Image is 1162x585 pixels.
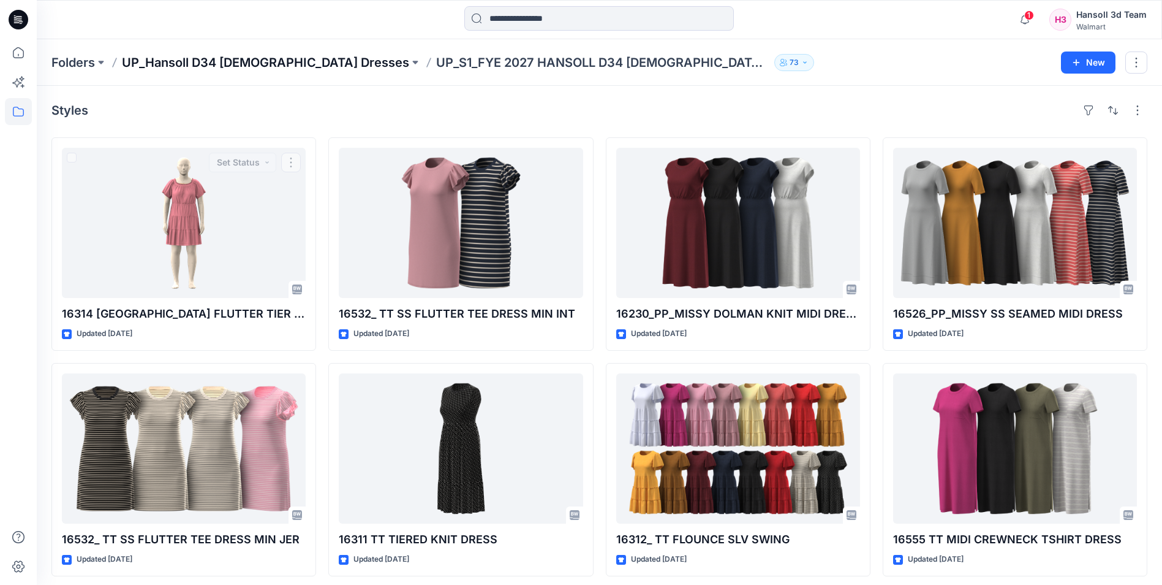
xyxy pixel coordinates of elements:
p: 16230_PP_MISSY DOLMAN KNIT MIDI DRESS [616,305,860,323]
a: 16312_ TT FLOUNCE SLV SWING [616,373,860,524]
div: Hansoll 3d Team [1076,7,1147,22]
p: Updated [DATE] [631,327,687,340]
p: Updated [DATE] [908,327,964,340]
a: UP_Hansoll D34 [DEMOGRAPHIC_DATA] Dresses [122,54,409,71]
div: H3 [1049,9,1071,31]
p: Updated [DATE] [77,327,132,340]
p: UP_S1_FYE 2027 HANSOLL D34 [DEMOGRAPHIC_DATA] DRESSES [436,54,769,71]
button: New [1061,52,1115,74]
a: 16314 TT SQUARE NECK FLUTTER TIER DRESS MINI INT [62,148,306,298]
p: 16312_ TT FLOUNCE SLV SWING [616,531,860,548]
p: 16314 [GEOGRAPHIC_DATA] FLUTTER TIER DRESS MINI INT [62,305,306,323]
a: 16230_PP_MISSY DOLMAN KNIT MIDI DRESS [616,148,860,298]
p: Updated [DATE] [353,553,409,566]
p: Updated [DATE] [353,327,409,340]
a: 16555 TT MIDI CREWNECK TSHIRT DRESS [893,373,1137,524]
p: 73 [790,56,799,69]
a: 16526_PP_MISSY SS SEAMED MIDI DRESS [893,148,1137,298]
a: 16311 TT TIERED KNIT DRESS [339,373,583,524]
p: Updated [DATE] [77,553,132,566]
p: 16311 TT TIERED KNIT DRESS [339,531,583,548]
div: Walmart [1076,22,1147,31]
p: 16526_PP_MISSY SS SEAMED MIDI DRESS [893,305,1137,323]
p: 16532_ TT SS FLUTTER TEE DRESS MIN JER [62,531,306,548]
a: 16532_ TT SS FLUTTER TEE DRESS MIN INT [339,148,583,298]
p: 16555 TT MIDI CREWNECK TSHIRT DRESS [893,531,1137,548]
p: Updated [DATE] [631,553,687,566]
a: 16532_ TT SS FLUTTER TEE DRESS MIN JER [62,373,306,524]
p: Updated [DATE] [908,553,964,566]
a: Folders [51,54,95,71]
h4: Styles [51,103,88,118]
span: 1 [1024,10,1034,20]
p: 16532_ TT SS FLUTTER TEE DRESS MIN INT [339,305,583,323]
button: 73 [774,54,814,71]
